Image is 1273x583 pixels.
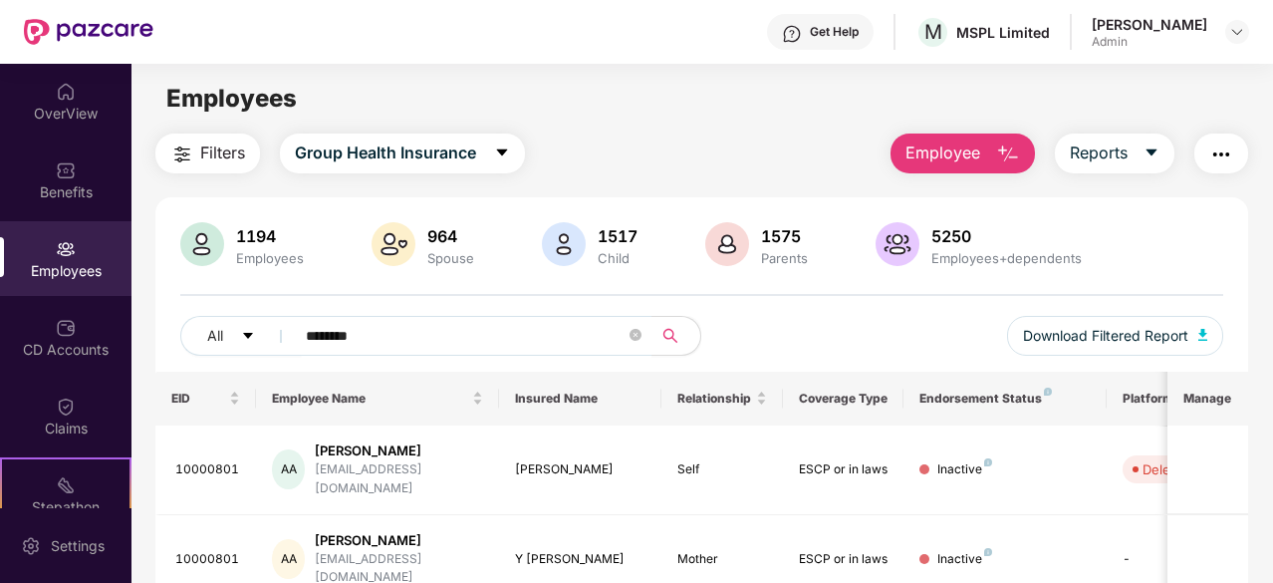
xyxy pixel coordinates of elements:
th: Insured Name [499,372,661,426]
button: Employee [891,134,1035,173]
div: Stepathon [2,497,129,517]
div: [EMAIL_ADDRESS][DOMAIN_NAME] [315,460,483,498]
span: Group Health Insurance [295,141,476,165]
span: Employee [905,141,980,165]
span: EID [171,391,226,407]
img: svg+xml;base64,PHN2ZyB4bWxucz0iaHR0cDovL3d3dy53My5vcmcvMjAwMC9zdmciIHdpZHRoPSI4IiBoZWlnaHQ9IjgiIH... [984,458,992,466]
div: [PERSON_NAME] [315,531,483,550]
div: AA [272,449,305,489]
span: caret-down [1144,145,1159,162]
button: search [651,316,701,356]
div: Admin [1092,34,1207,50]
img: svg+xml;base64,PHN2ZyB4bWxucz0iaHR0cDovL3d3dy53My5vcmcvMjAwMC9zdmciIHdpZHRoPSIyNCIgaGVpZ2h0PSIyNC... [1209,143,1233,166]
span: close-circle [630,327,641,346]
th: Employee Name [256,372,499,426]
th: Coverage Type [783,372,904,426]
div: Spouse [423,250,478,266]
span: caret-down [241,329,255,345]
img: svg+xml;base64,PHN2ZyBpZD0iRHJvcGRvd24tMzJ4MzIiIHhtbG5zPSJodHRwOi8vd3d3LnczLm9yZy8yMDAwL3N2ZyIgd2... [1229,24,1245,40]
span: caret-down [494,145,510,162]
span: Employee Name [272,391,468,407]
th: EID [155,372,257,426]
img: svg+xml;base64,PHN2ZyB4bWxucz0iaHR0cDovL3d3dy53My5vcmcvMjAwMC9zdmciIHdpZHRoPSIyNCIgaGVpZ2h0PSIyNC... [170,143,194,166]
img: svg+xml;base64,PHN2ZyB4bWxucz0iaHR0cDovL3d3dy53My5vcmcvMjAwMC9zdmciIHhtbG5zOnhsaW5rPSJodHRwOi8vd3... [705,222,749,266]
div: Settings [45,536,111,556]
img: svg+xml;base64,PHN2ZyBpZD0iSG9tZSIgeG1sbnM9Imh0dHA6Ly93d3cudzMub3JnLzIwMDAvc3ZnIiB3aWR0aD0iMjAiIG... [56,82,76,102]
img: svg+xml;base64,PHN2ZyB4bWxucz0iaHR0cDovL3d3dy53My5vcmcvMjAwMC9zdmciIHdpZHRoPSIyMSIgaGVpZ2h0PSIyMC... [56,475,76,495]
button: Reportscaret-down [1055,134,1174,173]
span: M [924,20,942,44]
img: svg+xml;base64,PHN2ZyB4bWxucz0iaHR0cDovL3d3dy53My5vcmcvMjAwMC9zdmciIHdpZHRoPSI4IiBoZWlnaHQ9IjgiIH... [984,548,992,556]
span: Reports [1070,141,1128,165]
div: Child [594,250,641,266]
div: 964 [423,226,478,246]
div: Inactive [937,460,992,479]
span: All [207,325,223,347]
button: Allcaret-down [180,316,302,356]
div: ESCP or in laws [799,460,889,479]
span: Filters [200,141,245,165]
img: svg+xml;base64,PHN2ZyB4bWxucz0iaHR0cDovL3d3dy53My5vcmcvMjAwMC9zdmciIHdpZHRoPSI4IiBoZWlnaHQ9IjgiIH... [1044,388,1052,396]
button: Filters [155,134,260,173]
div: Platform Status [1123,391,1232,407]
img: svg+xml;base64,PHN2ZyB4bWxucz0iaHR0cDovL3d3dy53My5vcmcvMjAwMC9zdmciIHhtbG5zOnhsaW5rPSJodHRwOi8vd3... [876,222,919,266]
div: Deleted [1143,459,1190,479]
img: svg+xml;base64,PHN2ZyBpZD0iQ0RfQWNjb3VudHMiIGRhdGEtbmFtZT0iQ0QgQWNjb3VudHMiIHhtbG5zPSJodHRwOi8vd3... [56,318,76,338]
th: Relationship [661,372,783,426]
span: search [651,328,690,344]
span: Download Filtered Report [1023,325,1188,347]
span: Relationship [677,391,752,407]
div: 1517 [594,226,641,246]
img: svg+xml;base64,PHN2ZyBpZD0iSGVscC0zMngzMiIgeG1sbnM9Imh0dHA6Ly93d3cudzMub3JnLzIwMDAvc3ZnIiB3aWR0aD... [782,24,802,44]
img: svg+xml;base64,PHN2ZyB4bWxucz0iaHR0cDovL3d3dy53My5vcmcvMjAwMC9zdmciIHhtbG5zOnhsaW5rPSJodHRwOi8vd3... [1198,329,1208,341]
div: Self [677,460,767,479]
div: AA [272,539,305,579]
div: ESCP or in laws [799,550,889,569]
th: Manage [1167,372,1248,426]
div: [PERSON_NAME] [515,460,645,479]
div: Employees [232,250,308,266]
div: MSPL Limited [956,23,1050,42]
img: svg+xml;base64,PHN2ZyB4bWxucz0iaHR0cDovL3d3dy53My5vcmcvMjAwMC9zdmciIHhtbG5zOnhsaW5rPSJodHRwOi8vd3... [996,143,1020,166]
button: Group Health Insurancecaret-down [280,134,525,173]
button: Download Filtered Report [1007,316,1224,356]
img: svg+xml;base64,PHN2ZyB4bWxucz0iaHR0cDovL3d3dy53My5vcmcvMjAwMC9zdmciIHhtbG5zOnhsaW5rPSJodHRwOi8vd3... [542,222,586,266]
div: 1194 [232,226,308,246]
div: [PERSON_NAME] [315,441,483,460]
img: svg+xml;base64,PHN2ZyB4bWxucz0iaHR0cDovL3d3dy53My5vcmcvMjAwMC9zdmciIHhtbG5zOnhsaW5rPSJodHRwOi8vd3... [180,222,224,266]
div: Employees+dependents [927,250,1086,266]
span: Employees [166,84,297,113]
div: 10000801 [175,460,241,479]
div: [PERSON_NAME] [1092,15,1207,34]
div: 5250 [927,226,1086,246]
div: Y [PERSON_NAME] [515,550,645,569]
div: Parents [757,250,812,266]
img: svg+xml;base64,PHN2ZyBpZD0iRW1wbG95ZWVzIiB4bWxucz0iaHR0cDovL3d3dy53My5vcmcvMjAwMC9zdmciIHdpZHRoPS... [56,239,76,259]
img: svg+xml;base64,PHN2ZyB4bWxucz0iaHR0cDovL3d3dy53My5vcmcvMjAwMC9zdmciIHhtbG5zOnhsaW5rPSJodHRwOi8vd3... [372,222,415,266]
div: 10000801 [175,550,241,569]
img: svg+xml;base64,PHN2ZyBpZD0iQ2xhaW0iIHhtbG5zPSJodHRwOi8vd3d3LnczLm9yZy8yMDAwL3N2ZyIgd2lkdGg9IjIwIi... [56,397,76,417]
img: svg+xml;base64,PHN2ZyBpZD0iU2V0dGluZy0yMHgyMCIgeG1sbnM9Imh0dHA6Ly93d3cudzMub3JnLzIwMDAvc3ZnIiB3aW... [21,536,41,556]
div: Mother [677,550,767,569]
img: New Pazcare Logo [24,19,153,45]
span: close-circle [630,329,641,341]
div: Inactive [937,550,992,569]
div: Endorsement Status [919,391,1090,407]
div: 1575 [757,226,812,246]
div: Get Help [810,24,859,40]
img: svg+xml;base64,PHN2ZyBpZD0iQmVuZWZpdHMiIHhtbG5zPSJodHRwOi8vd3d3LnczLm9yZy8yMDAwL3N2ZyIgd2lkdGg9Ij... [56,160,76,180]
